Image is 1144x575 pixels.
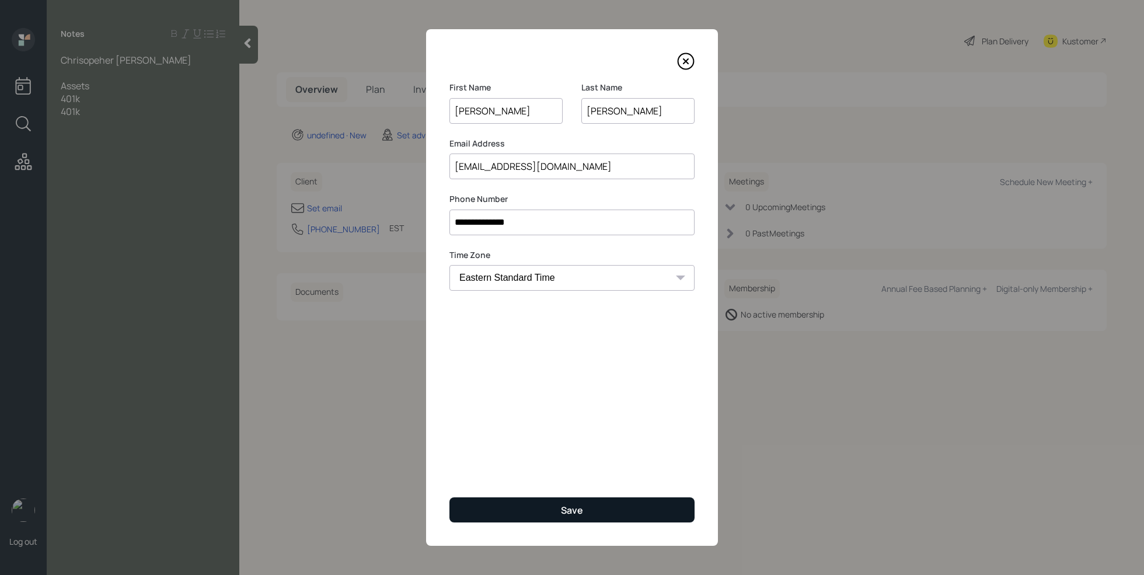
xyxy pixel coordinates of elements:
[449,497,695,522] button: Save
[449,138,695,149] label: Email Address
[449,193,695,205] label: Phone Number
[561,504,583,517] div: Save
[449,249,695,261] label: Time Zone
[581,82,695,93] label: Last Name
[449,82,563,93] label: First Name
